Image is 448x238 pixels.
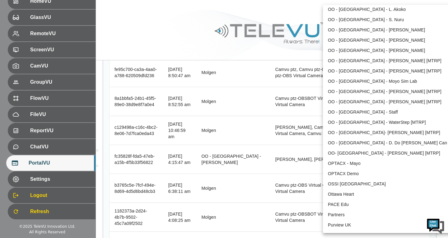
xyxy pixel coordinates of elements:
[32,33,105,41] div: Chat with us now
[11,29,26,44] img: d_736959983_company_1615157101543_736959983
[426,216,445,235] img: Chat Widget
[102,3,117,18] div: Minimize live chat window
[3,170,119,192] textarea: Type your message and hit 'Enter'
[36,78,86,141] span: We're online!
